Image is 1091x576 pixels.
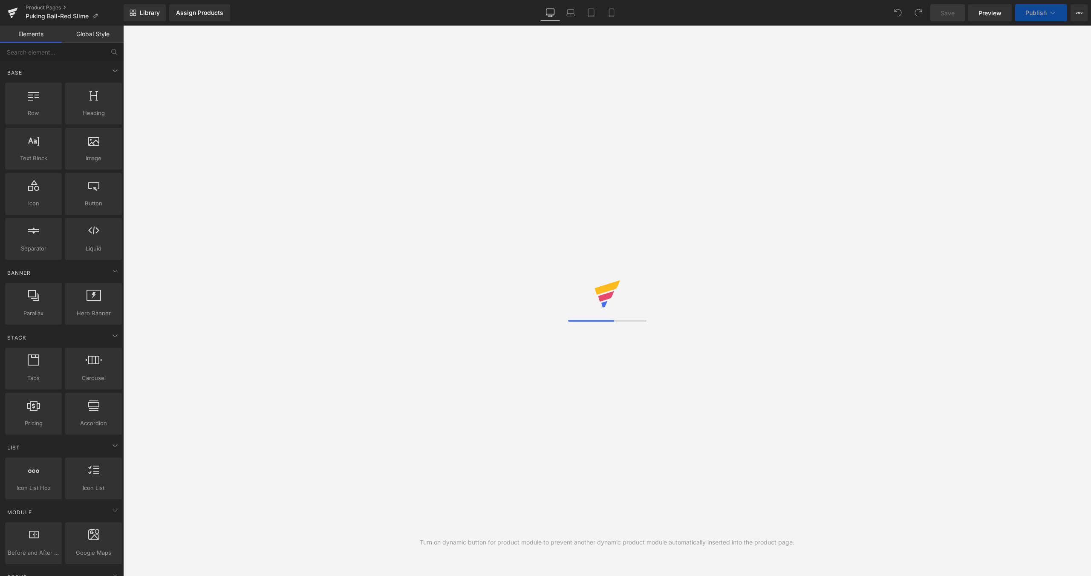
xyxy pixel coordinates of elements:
[6,444,21,452] span: List
[68,109,119,118] span: Heading
[1071,4,1088,21] button: More
[889,4,906,21] button: Undo
[540,4,560,21] a: Desktop
[6,69,23,77] span: Base
[8,244,59,253] span: Separator
[8,154,59,163] span: Text Block
[62,26,124,43] a: Global Style
[978,9,1002,17] span: Preview
[8,484,59,492] span: Icon List Hoz
[68,199,119,208] span: Button
[8,109,59,118] span: Row
[68,154,119,163] span: Image
[601,4,622,21] a: Mobile
[941,9,955,17] span: Save
[8,199,59,208] span: Icon
[560,4,581,21] a: Laptop
[6,269,32,277] span: Banner
[8,374,59,383] span: Tabs
[68,374,119,383] span: Carousel
[8,419,59,428] span: Pricing
[176,9,223,16] div: Assign Products
[26,13,89,20] span: Puking Ball-Red Slime
[1015,4,1067,21] button: Publish
[910,4,927,21] button: Redo
[124,4,166,21] a: New Library
[420,538,794,547] div: Turn on dynamic button for product module to prevent another dynamic product module automatically...
[581,4,601,21] a: Tablet
[6,508,33,516] span: Module
[68,484,119,492] span: Icon List
[68,244,119,253] span: Liquid
[68,548,119,557] span: Google Maps
[6,334,27,342] span: Stack
[968,4,1012,21] a: Preview
[26,4,124,11] a: Product Pages
[68,419,119,428] span: Accordion
[68,309,119,318] span: Hero Banner
[8,548,59,557] span: Before and After Images
[8,309,59,318] span: Parallax
[1025,9,1047,16] span: Publish
[140,9,160,17] span: Library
